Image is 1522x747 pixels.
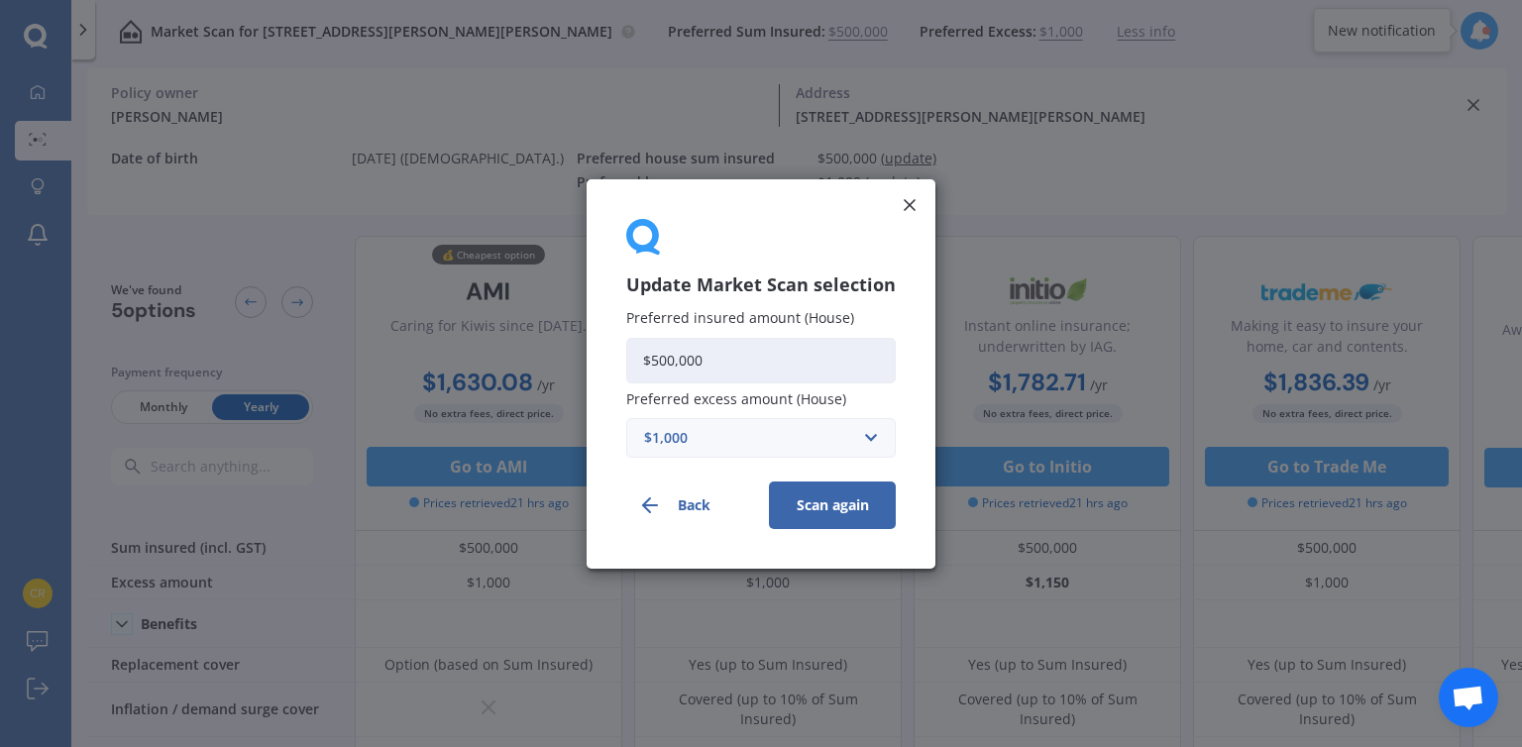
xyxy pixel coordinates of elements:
[626,388,846,407] span: Preferred excess amount (House)
[626,480,753,528] button: Back
[644,426,854,448] div: $1,000
[626,273,896,296] h3: Update Market Scan selection
[1439,668,1498,727] div: Open chat
[769,480,896,528] button: Scan again
[626,337,896,382] input: Enter amount
[626,308,854,327] span: Preferred insured amount (House)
